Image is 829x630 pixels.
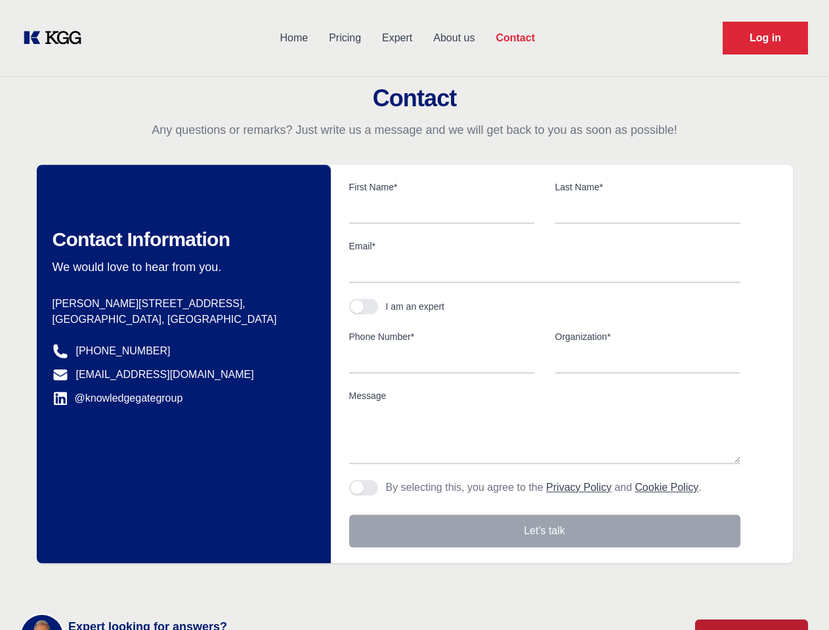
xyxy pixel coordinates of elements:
a: Home [269,21,318,55]
p: [PERSON_NAME][STREET_ADDRESS], [53,296,310,312]
a: Contact [485,21,545,55]
a: KOL Knowledge Platform: Talk to Key External Experts (KEE) [21,28,92,49]
div: I am an expert [386,300,445,313]
a: About us [423,21,485,55]
a: Privacy Policy [546,482,612,493]
p: Any questions or remarks? Just write us a message and we will get back to you as soon as possible! [16,122,813,138]
p: [GEOGRAPHIC_DATA], [GEOGRAPHIC_DATA] [53,312,310,327]
h2: Contact Information [53,228,310,251]
label: First Name* [349,180,534,194]
a: [PHONE_NUMBER] [76,343,171,359]
p: By selecting this, you agree to the and . [386,480,702,495]
a: [EMAIL_ADDRESS][DOMAIN_NAME] [76,367,254,383]
a: Cookie Policy [635,482,698,493]
a: Expert [372,21,423,55]
h2: Contact [16,85,813,112]
button: Let's talk [349,514,740,547]
a: Request Demo [723,22,808,54]
iframe: Chat Widget [763,567,829,630]
p: We would love to hear from you. [53,259,310,275]
label: Organization* [555,330,740,343]
a: Pricing [318,21,372,55]
label: Email* [349,240,740,253]
label: Message [349,389,740,402]
label: Phone Number* [349,330,534,343]
label: Last Name* [555,180,740,194]
a: @knowledgegategroup [53,390,183,406]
